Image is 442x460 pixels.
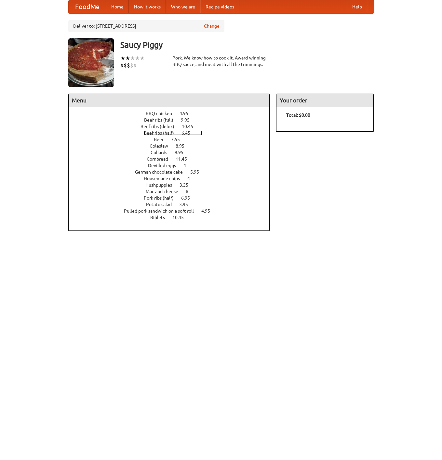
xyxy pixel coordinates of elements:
li: ★ [120,55,125,62]
span: 8.95 [176,143,191,149]
li: $ [127,62,130,69]
span: Hushpuppies [145,182,179,188]
h4: Your order [276,94,373,107]
a: Beer 7.55 [154,137,192,142]
a: Mac and cheese 6 [146,189,200,194]
span: 3.25 [180,182,195,188]
a: Housemade chips 4 [144,176,202,181]
span: Riblets [150,215,171,220]
span: Devilled eggs [148,163,182,168]
span: 9.95 [181,117,196,123]
div: Pork. We know how to cook it. Award-winning BBQ sauce, and meat with all the trimmings. [172,55,270,68]
span: 4.95 [180,111,195,116]
li: $ [120,62,124,69]
a: German chocolate cake 5.95 [135,169,211,175]
span: Beef ribs (delux) [141,124,181,129]
img: angular.jpg [68,38,114,87]
span: 5.95 [190,169,206,175]
span: Cornbread [147,156,175,162]
a: Change [204,23,220,29]
span: Housemade chips [144,176,186,181]
a: Recipe videos [200,0,239,13]
h4: Menu [69,94,270,107]
span: Potato salad [146,202,178,207]
a: Who we are [166,0,200,13]
b: Total: $0.00 [286,112,310,118]
span: Coleslaw [150,143,175,149]
li: ★ [140,55,145,62]
span: German chocolate cake [135,169,189,175]
a: Hushpuppies 3.25 [145,182,200,188]
a: How it works [129,0,166,13]
a: Riblets 10.45 [150,215,196,220]
a: Beef ribs (delux) 10.45 [141,124,205,129]
div: Deliver to: [STREET_ADDRESS] [68,20,224,32]
span: 9.95 [175,150,190,155]
span: Collards [151,150,174,155]
a: Help [347,0,367,13]
a: Coleslaw 8.95 [150,143,196,149]
span: 4 [183,163,193,168]
span: 3.95 [179,202,194,207]
span: 6.95 [181,195,196,201]
li: $ [124,62,127,69]
li: $ [133,62,137,69]
a: Pork ribs (half) 6.95 [144,195,202,201]
a: Collards 9.95 [151,150,195,155]
span: 10.45 [182,124,200,129]
span: 6 [186,189,195,194]
span: Beef ribs (full) [144,117,180,123]
span: 7.55 [171,137,186,142]
span: Beer [154,137,170,142]
a: Beef ribs (half) 6.45 [144,130,202,136]
a: FoodMe [69,0,106,13]
a: Potato salad 3.95 [146,202,200,207]
a: Cornbread 11.45 [147,156,199,162]
span: Beef ribs (half) [144,130,181,136]
span: 10.45 [172,215,190,220]
li: ★ [130,55,135,62]
span: Mac and cheese [146,189,185,194]
span: BBQ chicken [146,111,179,116]
span: Pulled pork sandwich on a soft roll [124,208,200,214]
span: 11.45 [176,156,194,162]
li: $ [130,62,133,69]
span: 4.95 [201,208,217,214]
span: 6.45 [181,130,197,136]
li: ★ [125,55,130,62]
h3: Saucy Piggy [120,38,374,51]
a: Devilled eggs 4 [148,163,198,168]
li: ★ [135,55,140,62]
a: Home [106,0,129,13]
a: Beef ribs (full) 9.95 [144,117,202,123]
span: 4 [187,176,196,181]
a: BBQ chicken 4.95 [146,111,200,116]
span: Pork ribs (half) [144,195,180,201]
a: Pulled pork sandwich on a soft roll 4.95 [124,208,222,214]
